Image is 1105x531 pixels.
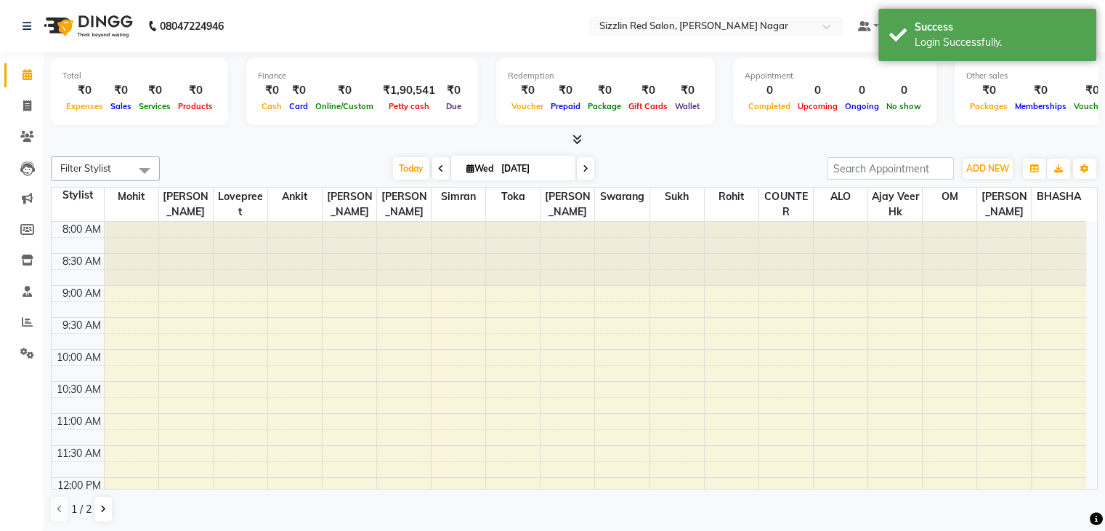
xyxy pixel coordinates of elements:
[393,157,429,180] span: Today
[463,163,497,174] span: Wed
[54,478,104,493] div: 12:00 PM
[312,101,377,111] span: Online/Custom
[1032,188,1086,206] span: BHASHA
[60,222,104,237] div: 8:00 AM
[671,101,703,111] span: Wallet
[625,82,671,99] div: ₹0
[37,6,137,47] img: logo
[174,101,216,111] span: Products
[883,101,925,111] span: No show
[547,82,584,99] div: ₹0
[868,188,922,221] span: Ajay veer hk
[60,318,104,333] div: 9:30 AM
[258,70,466,82] div: Finance
[486,188,540,206] span: Toka
[312,82,377,99] div: ₹0
[62,70,216,82] div: Total
[258,82,286,99] div: ₹0
[52,188,104,203] div: Stylist
[174,82,216,99] div: ₹0
[377,188,431,221] span: [PERSON_NAME]
[584,82,625,99] div: ₹0
[54,414,104,429] div: 11:00 AM
[160,6,224,47] b: 08047224946
[1011,101,1070,111] span: Memberships
[923,188,976,206] span: OM
[323,188,376,221] span: [PERSON_NAME]
[258,101,286,111] span: Cash
[441,82,466,99] div: ₹0
[759,188,813,221] span: COUNTER
[62,82,107,99] div: ₹0
[60,254,104,269] div: 8:30 AM
[54,446,104,461] div: 11:30 AM
[268,188,322,206] span: Ankit
[60,162,111,174] span: Filter Stylist
[105,188,158,206] span: Mohit
[385,101,433,111] span: Petty cash
[841,82,883,99] div: 0
[159,188,213,221] span: [PERSON_NAME]
[794,101,841,111] span: Upcoming
[547,101,584,111] span: Prepaid
[827,157,954,180] input: Search Appointment
[794,82,841,99] div: 0
[814,188,867,206] span: ALO
[508,82,547,99] div: ₹0
[286,82,312,99] div: ₹0
[508,101,547,111] span: Voucher
[135,82,174,99] div: ₹0
[60,286,104,301] div: 9:00 AM
[625,101,671,111] span: Gift Cards
[54,350,104,365] div: 10:00 AM
[841,101,883,111] span: Ongoing
[497,158,570,180] input: 2025-09-03
[377,82,441,99] div: ₹1,90,541
[745,101,794,111] span: Completed
[977,188,1031,221] span: [PERSON_NAME]
[107,101,135,111] span: Sales
[508,70,703,82] div: Redemption
[745,82,794,99] div: 0
[432,188,485,206] span: Simran
[745,70,925,82] div: Appointment
[883,82,925,99] div: 0
[915,20,1085,35] div: Success
[54,382,104,397] div: 10:30 AM
[286,101,312,111] span: Card
[650,188,704,206] span: Sukh
[541,188,594,221] span: [PERSON_NAME]
[107,82,135,99] div: ₹0
[963,159,1013,179] button: ADD NEW
[966,101,1011,111] span: Packages
[442,101,465,111] span: Due
[214,188,267,221] span: Lovepreet
[71,502,92,517] span: 1 / 2
[966,82,1011,99] div: ₹0
[595,188,649,206] span: Swarang
[671,82,703,99] div: ₹0
[1011,82,1070,99] div: ₹0
[62,101,107,111] span: Expenses
[966,163,1009,174] span: ADD NEW
[705,188,758,206] span: Rohit
[584,101,625,111] span: Package
[135,101,174,111] span: Services
[915,35,1085,50] div: Login Successfully.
